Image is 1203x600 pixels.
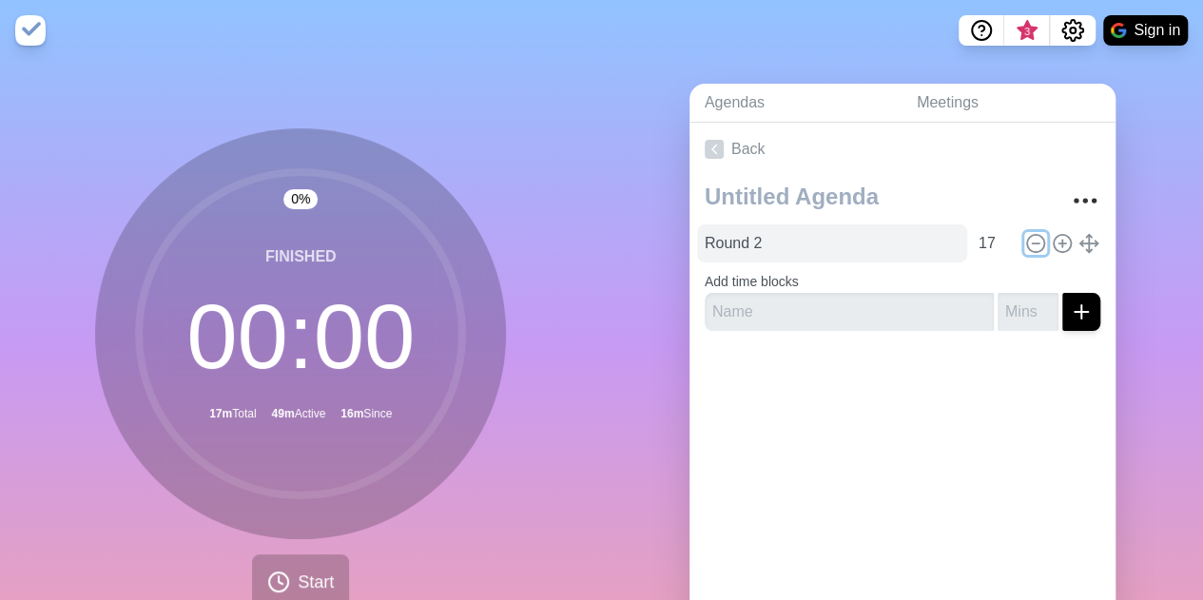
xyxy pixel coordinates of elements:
img: google logo [1111,23,1126,38]
button: Settings [1050,15,1096,46]
span: Start [298,570,334,595]
button: Help [959,15,1004,46]
button: More [1066,182,1104,220]
input: Name [697,224,967,262]
a: Back [689,123,1116,176]
button: Sign in [1103,15,1188,46]
button: What’s new [1004,15,1050,46]
a: Meetings [902,84,1116,123]
input: Mins [971,224,1017,262]
img: timeblocks logo [15,15,46,46]
input: Name [705,293,994,331]
label: Add time blocks [705,274,799,289]
span: 3 [1019,24,1035,39]
a: Agendas [689,84,902,123]
input: Mins [998,293,1058,331]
